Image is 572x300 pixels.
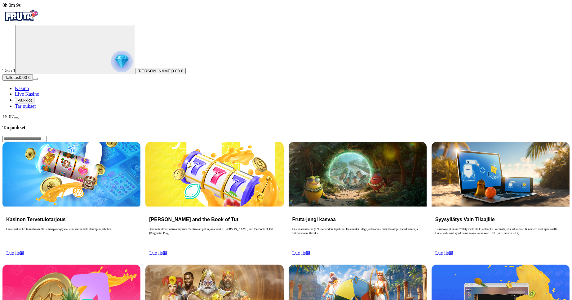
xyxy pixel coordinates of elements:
[14,117,19,119] button: menu
[33,78,38,80] button: menu
[6,216,137,222] h3: Kasinon Tervetulotarjous
[6,250,24,256] a: Lue lisää
[15,91,39,97] span: Live Kasino
[135,68,186,74] button: [PERSON_NAME]0.00 €
[292,216,423,222] h3: Fruta-jengi kasvaa
[435,216,566,222] h3: Syysyllätys Vain Tilaajille
[172,69,183,73] span: 0.00 €
[15,86,29,91] a: diamond iconKasino
[6,227,137,247] p: Lisää makua Fruta-matkaasi 200 ilmaispyöräytyksellä mikserin herkullisimpiin peleihin.
[15,103,36,109] span: Tarjoukset
[2,68,16,73] span: Taso 1
[292,227,423,247] p: Ensi maanantaina (1.9.) se vihdoin tapahtuu. Uusi maku liittyy joukkoon – mehukkaampi, värikkäämp...
[2,125,570,130] h3: Tarjoukset
[2,19,40,25] a: Fruta
[15,86,29,91] span: Kasino
[15,103,36,109] a: gift-inverted iconTarjoukset
[2,8,570,109] nav: Primary
[149,227,280,247] p: 3 tuoretta ilmaiskierrostarjousta maistuvaan peliin joka viikko. [PERSON_NAME] and the Book of Tu...
[2,114,14,119] span: 15:07
[149,250,167,256] a: Lue lisää
[111,51,133,72] img: reward progress
[15,91,39,97] a: poker-chip iconLive Kasino
[15,97,34,103] button: reward iconPalkkiot
[289,142,427,207] img: Fruta-jengi kasvaa
[19,75,30,80] span: 0.00 €
[2,74,33,81] button: Talletusplus icon0.00 €
[145,142,283,207] img: John Hunter and the Book of Tut
[432,142,570,207] img: Syysyllätys Vain Tilaajille
[17,98,32,102] span: Palkkiot
[2,142,140,207] img: Kasinon Tervetulotarjous
[435,227,566,247] p: Tilasitko elokuussa? Yllätyspalkinto kilahtaa 3.9. Varmista, että sähköposti & numero ovat ajan t...
[292,250,310,256] a: Lue lisää
[149,216,280,222] h3: [PERSON_NAME] and the Book of Tut
[2,8,40,24] img: Fruta
[2,2,21,8] span: user session time
[2,136,47,142] input: Search
[435,250,453,256] a: Lue lisää
[5,75,19,80] span: Talletus
[16,25,135,74] button: reward progress
[138,69,172,73] span: [PERSON_NAME]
